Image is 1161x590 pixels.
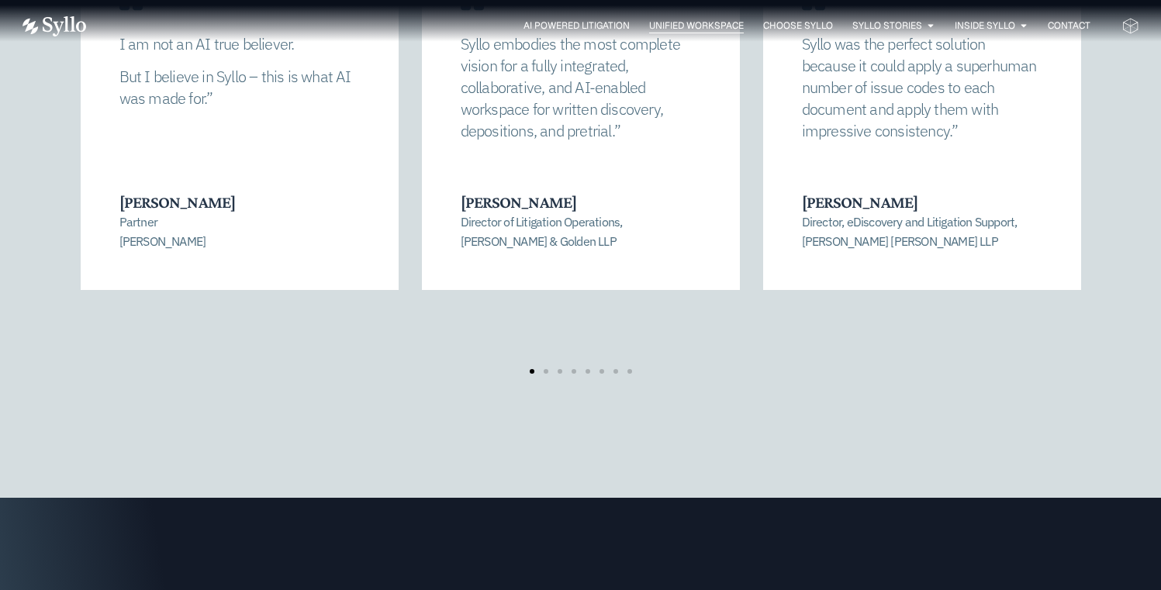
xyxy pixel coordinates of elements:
[461,212,700,250] p: Director of Litigation Operations, [PERSON_NAME] & Golden LLP
[1048,19,1090,33] a: Contact
[461,33,701,142] p: Syllo embodies the most complete vision for a fully integrated, collaborative, and AI-enabled wor...
[763,19,833,33] a: Choose Syllo
[586,369,590,374] span: Go to slide 5
[117,19,1090,33] nav: Menu
[544,369,548,374] span: Go to slide 2
[530,369,534,374] span: Go to slide 1
[649,19,744,33] a: Unified Workspace
[627,369,632,374] span: Go to slide 8
[119,66,360,109] p: But I believe in Syllo – this is what AI was made for.”
[955,19,1015,33] a: Inside Syllo
[802,212,1041,250] p: Director, eDiscovery and Litigation Support, [PERSON_NAME] [PERSON_NAME] LLP
[119,212,358,250] p: Partner [PERSON_NAME]
[119,192,358,212] h3: [PERSON_NAME]
[572,369,576,374] span: Go to slide 4
[22,16,86,36] img: Vector
[802,33,1042,142] p: Syllo was the perfect solution because it could apply a superhuman number of issue codes to each ...
[558,369,562,374] span: Go to slide 3
[117,19,1090,33] div: Menu Toggle
[600,369,604,374] span: Go to slide 6
[852,19,922,33] a: Syllo Stories
[802,192,1041,212] h3: [PERSON_NAME]
[523,19,630,33] a: AI Powered Litigation
[461,192,700,212] h3: [PERSON_NAME]
[613,369,618,374] span: Go to slide 7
